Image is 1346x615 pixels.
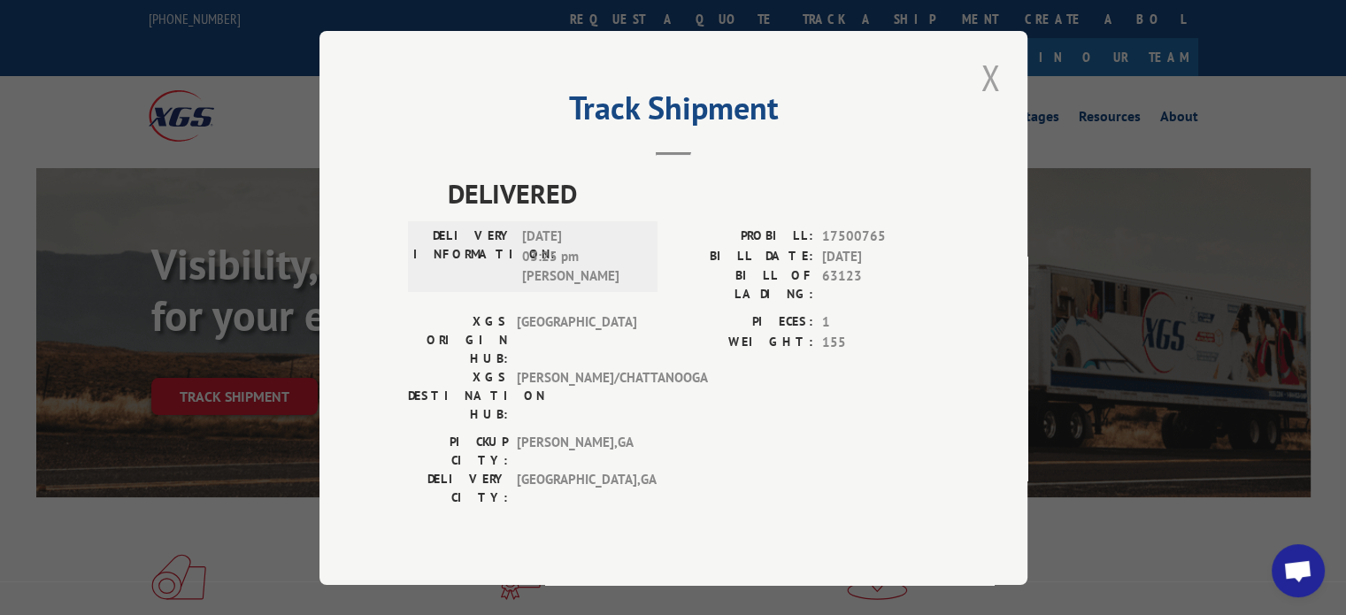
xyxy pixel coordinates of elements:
[673,246,813,266] label: BILL DATE:
[517,433,636,470] span: [PERSON_NAME] , GA
[822,246,939,266] span: [DATE]
[975,53,1005,102] button: Close modal
[408,368,508,424] label: XGS DESTINATION HUB:
[408,433,508,470] label: PICKUP CITY:
[673,227,813,247] label: PROBILL:
[822,266,939,304] span: 63123
[448,173,939,213] span: DELIVERED
[822,332,939,352] span: 155
[822,227,939,247] span: 17500765
[408,470,508,507] label: DELIVERY CITY:
[522,227,642,287] span: [DATE] 03:25 pm [PERSON_NAME]
[673,266,813,304] label: BILL OF LADING:
[517,312,636,368] span: [GEOGRAPHIC_DATA]
[408,96,939,129] h2: Track Shipment
[413,227,513,287] label: DELIVERY INFORMATION:
[517,470,636,507] span: [GEOGRAPHIC_DATA] , GA
[517,368,636,424] span: [PERSON_NAME]/CHATTANOOGA
[408,312,508,368] label: XGS ORIGIN HUB:
[673,332,813,352] label: WEIGHT:
[1272,544,1325,597] a: Open chat
[822,312,939,333] span: 1
[673,312,813,333] label: PIECES:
